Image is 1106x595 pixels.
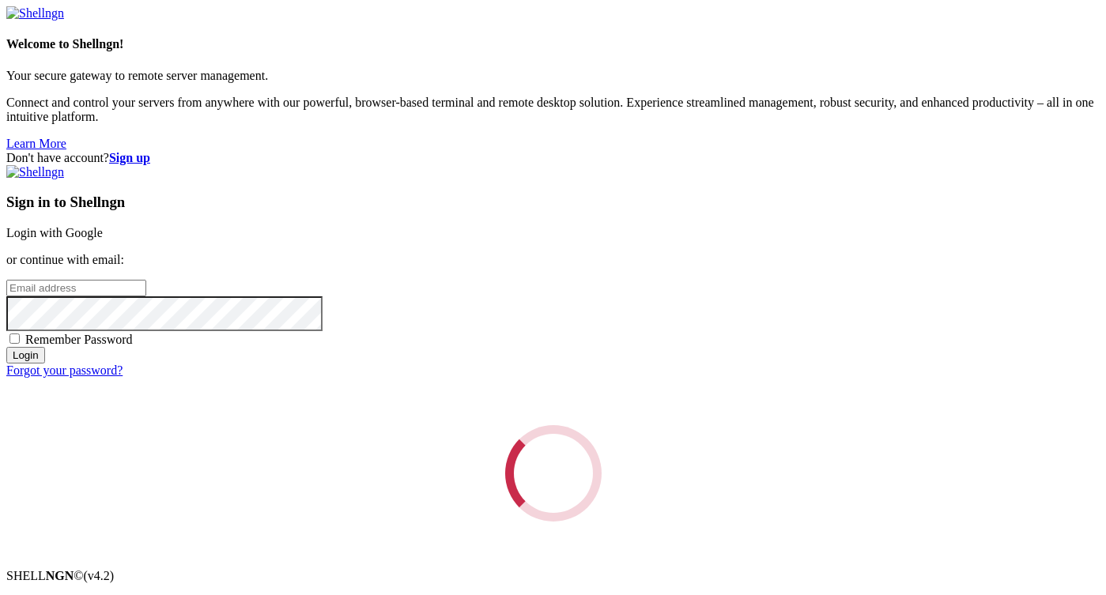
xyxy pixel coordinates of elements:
[6,69,1100,83] p: Your secure gateway to remote server management.
[6,569,114,582] span: SHELL ©
[6,280,146,296] input: Email address
[6,6,64,21] img: Shellngn
[6,165,64,179] img: Shellngn
[6,137,66,150] a: Learn More
[6,347,45,363] input: Login
[6,226,103,239] a: Login with Google
[6,37,1100,51] h4: Welcome to Shellngn!
[25,333,133,346] span: Remember Password
[109,151,150,164] a: Sign up
[6,253,1100,267] p: or continue with email:
[6,151,1100,165] div: Don't have account?
[6,96,1100,124] p: Connect and control your servers from anywhere with our powerful, browser-based terminal and remo...
[84,569,115,582] span: 4.2.0
[6,363,123,377] a: Forgot your password?
[9,333,20,344] input: Remember Password
[46,569,74,582] b: NGN
[490,411,616,537] div: Loading...
[6,194,1100,211] h3: Sign in to Shellngn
